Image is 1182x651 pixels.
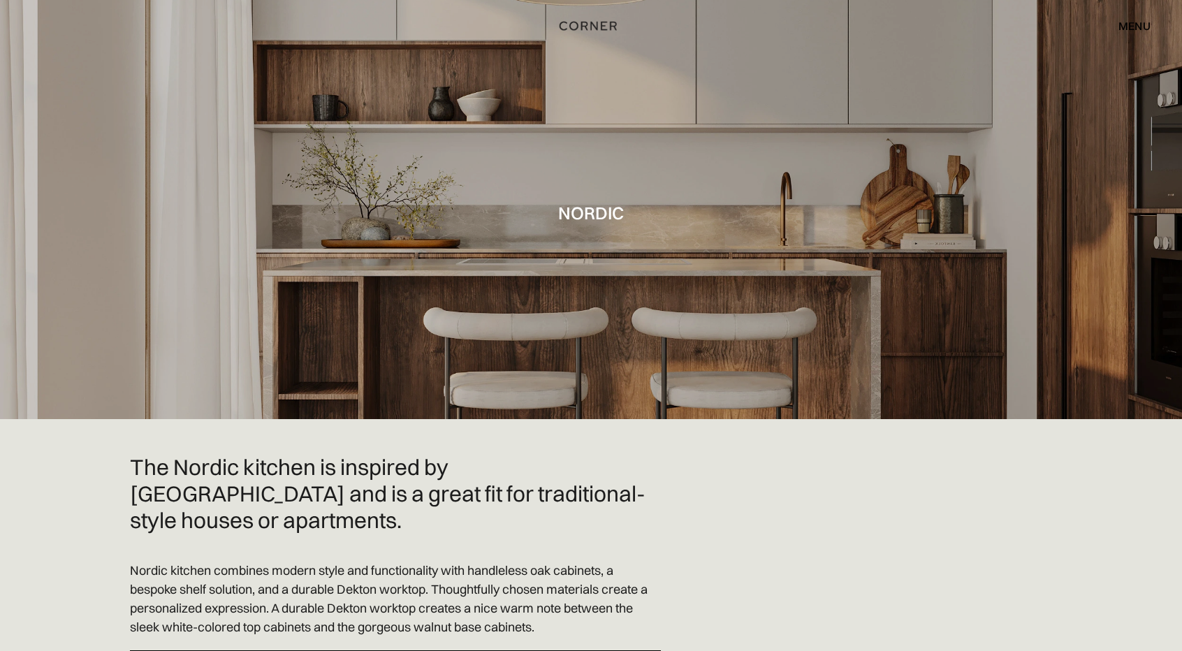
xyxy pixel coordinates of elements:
[1118,20,1151,31] div: menu
[130,454,661,533] h2: The Nordic kitchen is inspired by [GEOGRAPHIC_DATA] and is a great fit for traditional-style hous...
[1104,14,1151,38] div: menu
[542,17,640,35] a: home
[130,561,661,636] p: Nordic kitchen combines modern style and functionality with handleless oak cabinets, a bespoke sh...
[558,203,624,222] h1: Nordic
